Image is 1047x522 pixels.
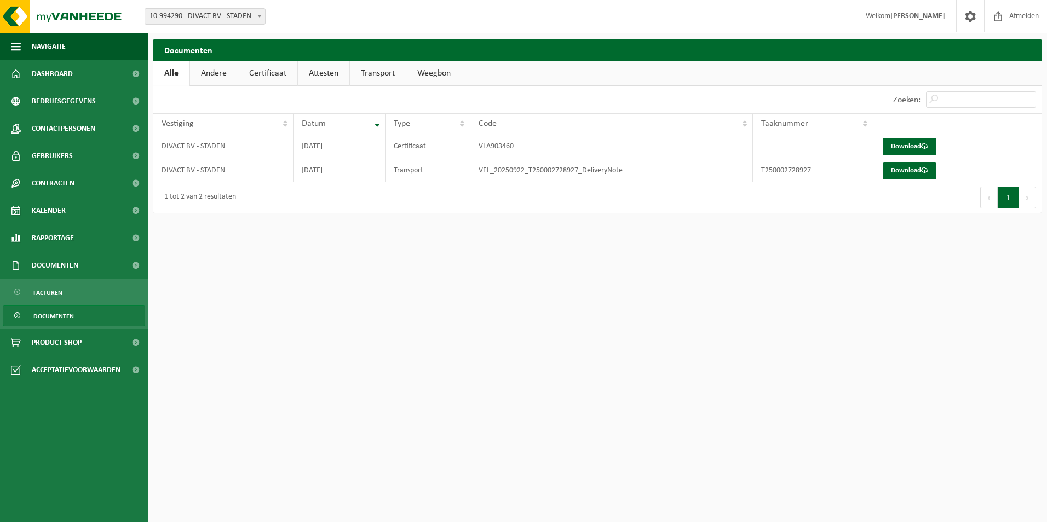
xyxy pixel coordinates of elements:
[893,96,921,105] label: Zoeken:
[190,61,238,86] a: Andere
[162,119,194,128] span: Vestiging
[153,158,294,182] td: DIVACT BV - STADEN
[32,88,96,115] span: Bedrijfsgegevens
[33,282,62,303] span: Facturen
[32,170,74,197] span: Contracten
[350,61,406,86] a: Transport
[761,119,808,128] span: Taaknummer
[386,158,471,182] td: Transport
[998,187,1019,208] button: 1
[32,60,73,88] span: Dashboard
[980,187,998,208] button: Previous
[32,329,82,356] span: Product Shop
[3,305,145,326] a: Documenten
[32,356,120,384] span: Acceptatievoorwaarden
[1019,187,1036,208] button: Next
[3,282,145,303] a: Facturen
[238,61,297,86] a: Certificaat
[153,61,189,86] a: Alle
[145,8,266,25] span: 10-994290 - DIVACT BV - STADEN
[32,142,73,170] span: Gebruikers
[294,158,386,182] td: [DATE]
[883,138,936,155] a: Download
[298,61,349,86] a: Attesten
[406,61,462,86] a: Weegbon
[386,134,471,158] td: Certificaat
[470,134,753,158] td: VLA903460
[394,119,410,128] span: Type
[883,162,936,179] a: Download
[159,188,236,207] div: 1 tot 2 van 2 resultaten
[302,119,326,128] span: Datum
[890,12,945,20] strong: [PERSON_NAME]
[32,197,66,224] span: Kalender
[32,115,95,142] span: Contactpersonen
[153,134,294,158] td: DIVACT BV - STADEN
[470,158,753,182] td: VEL_20250922_T250002728927_DeliveryNote
[32,224,74,252] span: Rapportage
[145,9,265,24] span: 10-994290 - DIVACT BV - STADEN
[479,119,497,128] span: Code
[33,306,74,327] span: Documenten
[294,134,386,158] td: [DATE]
[753,158,873,182] td: T250002728927
[153,39,1042,60] h2: Documenten
[32,252,78,279] span: Documenten
[32,33,66,60] span: Navigatie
